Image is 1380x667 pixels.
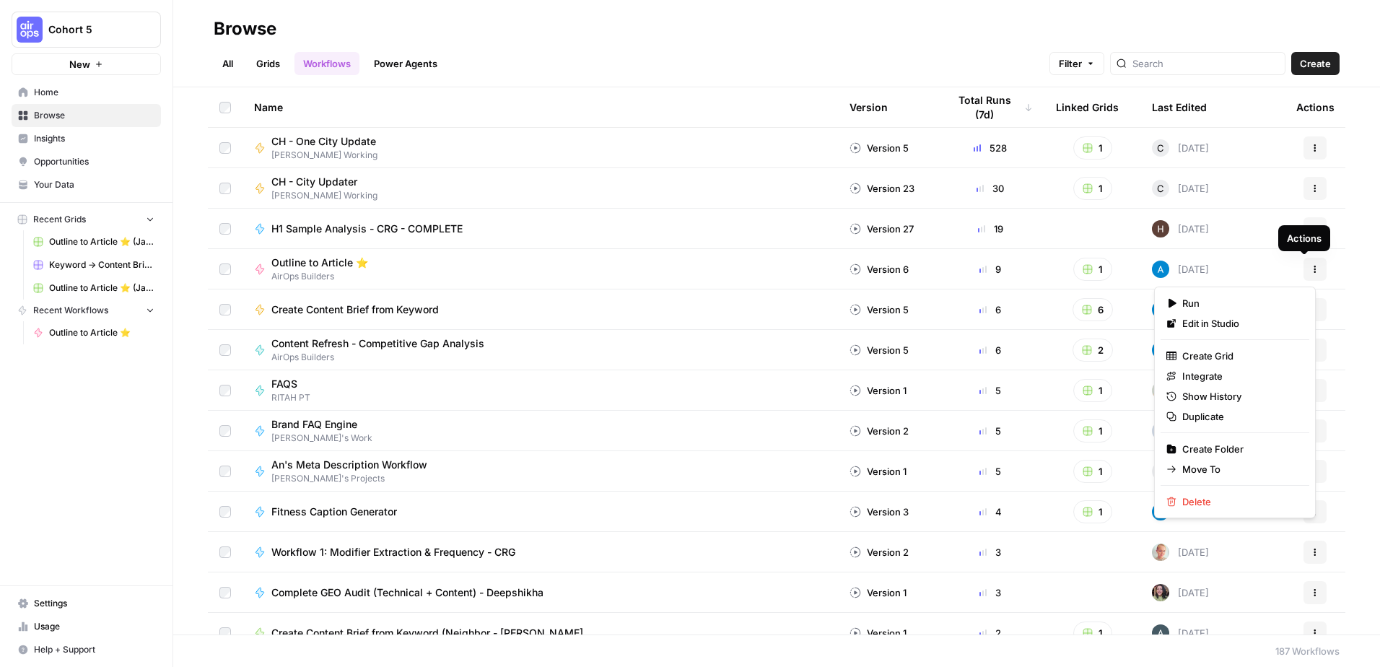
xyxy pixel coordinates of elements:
[948,222,1033,236] div: 19
[948,626,1033,640] div: 2
[365,52,446,75] a: Power Agents
[948,424,1033,438] div: 5
[1152,544,1169,561] img: tzy1lhuh9vjkl60ica9oz7c44fpn
[49,258,154,271] span: Keyword -> Content Brief -> Article
[34,178,154,191] span: Your Data
[1157,141,1164,155] span: C
[34,132,154,145] span: Insights
[1073,379,1112,402] button: 1
[12,638,161,661] button: Help + Support
[271,377,299,391] span: FAQS
[948,505,1033,519] div: 4
[27,230,161,253] a: Outline to Article ⭐️ (Jaione) Grid (1)
[1073,136,1112,160] button: 1
[1152,382,1209,399] div: [DATE]
[214,52,242,75] a: All
[34,109,154,122] span: Browse
[948,262,1033,276] div: 9
[850,141,909,155] div: Version 5
[254,505,826,519] a: Fitness Caption Generator
[1182,442,1298,456] span: Create Folder
[271,270,380,283] span: AirOps Builders
[1182,296,1298,310] span: Run
[271,391,310,404] span: RITAH PT
[1073,258,1112,281] button: 1
[271,417,361,432] span: Brand FAQ Engine
[17,17,43,43] img: Cohort 5 Logo
[948,545,1033,559] div: 3
[12,81,161,104] a: Home
[1291,52,1340,75] button: Create
[271,505,397,519] span: Fitness Caption Generator
[1300,56,1331,71] span: Create
[271,432,372,445] span: [PERSON_NAME]'s Work
[1152,503,1169,520] img: o3cqybgnmipr355j8nz4zpq1mc6x
[12,592,161,615] a: Settings
[1182,494,1298,509] span: Delete
[12,615,161,638] a: Usage
[1152,301,1169,318] img: o3cqybgnmipr355j8nz4zpq1mc6x
[12,12,161,48] button: Workspace: Cohort 5
[254,302,826,317] a: Create Content Brief from Keyword
[1152,584,1169,601] img: e6jku8bei7w65twbz9tngar3gsjq
[12,209,161,230] button: Recent Grids
[1152,624,1209,642] div: [DATE]
[12,150,161,173] a: Opportunities
[48,22,136,37] span: Cohort 5
[1296,87,1335,127] div: Actions
[1152,220,1209,237] div: [DATE]
[1152,544,1209,561] div: [DATE]
[1182,316,1298,331] span: Edit in Studio
[12,300,161,321] button: Recent Workflows
[1059,56,1082,71] span: Filter
[254,545,826,559] a: Workflow 1: Modifier Extraction & Frequency - CRG
[254,87,826,127] div: Name
[1152,624,1169,642] img: 68eax6o9931tp367ot61l5pewa28
[12,104,161,127] a: Browse
[1157,181,1164,196] span: C
[254,175,826,202] a: CH - City Updater[PERSON_NAME] Working
[271,175,366,189] span: CH - City Updater
[33,213,86,226] span: Recent Grids
[1152,301,1209,318] div: [DATE]
[850,383,907,398] div: Version 1
[1182,389,1298,404] span: Show History
[1073,298,1113,321] button: 6
[850,585,907,600] div: Version 1
[271,626,583,640] span: Create Content Brief from Keyword (Neighbor - [PERSON_NAME]
[34,620,154,633] span: Usage
[1152,139,1209,157] div: [DATE]
[1152,261,1169,278] img: o3cqybgnmipr355j8nz4zpq1mc6x
[271,134,376,149] span: CH - One City Update
[1152,261,1209,278] div: [DATE]
[271,351,496,364] span: AirOps Builders
[850,262,909,276] div: Version 6
[254,585,826,600] a: Complete GEO Audit (Technical + Content) - Deepshikha
[1152,422,1209,440] div: [DATE]
[1056,87,1119,127] div: Linked Grids
[271,302,439,317] span: Create Content Brief from Keyword
[34,643,154,656] span: Help + Support
[948,302,1033,317] div: 6
[850,343,909,357] div: Version 5
[271,336,484,351] span: Content Refresh - Competitive Gap Analysis
[948,87,1033,127] div: Total Runs (7d)
[69,57,90,71] span: New
[254,222,826,236] a: H1 Sample Analysis - CRG - COMPLETE
[254,458,826,485] a: An's Meta Description Workflow[PERSON_NAME]'s Projects
[34,86,154,99] span: Home
[1152,87,1207,127] div: Last Edited
[1152,463,1209,480] div: [DATE]
[33,304,108,317] span: Recent Workflows
[1152,584,1209,601] div: [DATE]
[850,222,914,236] div: Version 27
[1073,419,1112,443] button: 1
[1073,177,1112,200] button: 1
[1152,341,1169,359] img: o3cqybgnmipr355j8nz4zpq1mc6x
[254,417,826,445] a: Brand FAQ Engine[PERSON_NAME]'s Work
[1152,422,1169,440] img: vio31xwqbzqwqde1387k1bp3keqw
[1073,460,1112,483] button: 1
[271,256,368,270] span: Outline to Article ⭐️
[34,597,154,610] span: Settings
[271,585,543,600] span: Complete GEO Audit (Technical + Content) - Deepshikha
